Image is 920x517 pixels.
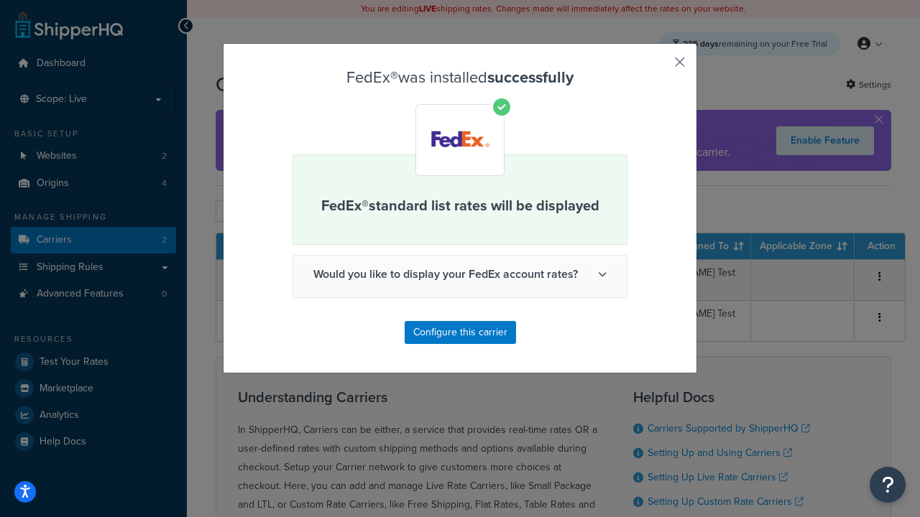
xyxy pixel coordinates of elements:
span: Would you like to display your FedEx account rates? [293,256,627,293]
button: Configure this carrier [405,321,516,344]
h3: FedEx® was installed [293,69,627,86]
img: FedEx [419,107,502,173]
div: FedEx® standard list rates will be displayed [293,154,627,245]
button: Open Resource Center [870,467,906,503]
strong: successfully [487,65,574,89]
